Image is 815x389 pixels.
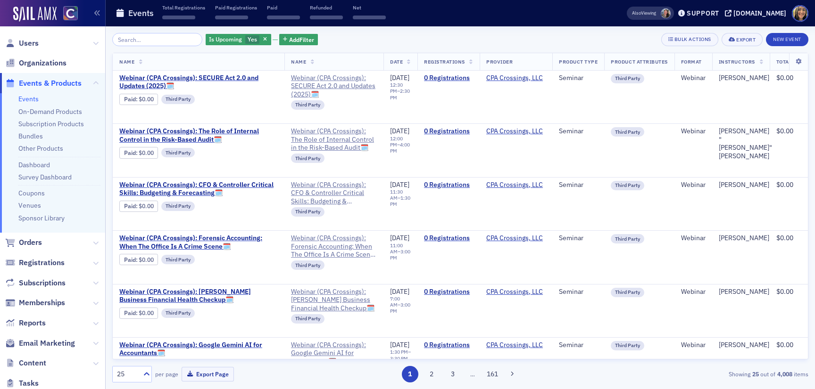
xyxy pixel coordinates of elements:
a: 0 Registrations [424,234,473,243]
strong: 25 [750,370,760,378]
span: Tasks [19,378,39,389]
p: Paid Registrations [215,4,257,11]
a: Paid [124,309,136,316]
a: Paid [124,149,136,156]
span: Events & Products [19,78,82,89]
span: Name [291,58,306,65]
div: Webinar [681,341,706,349]
div: – [390,296,411,314]
a: Webinar (CPA Crossings): Forensic Accounting: When The Office Is A Crime Scene🗓️ [291,234,377,259]
div: Paid: 0 - $0 [119,201,158,212]
a: Subscriptions [5,278,66,288]
span: [DATE] [390,287,409,296]
span: [DATE] [390,234,409,242]
a: Organizations [5,58,67,68]
button: [DOMAIN_NAME] [725,10,790,16]
a: 0 Registrations [424,127,473,136]
div: Seminar [559,181,598,189]
a: Registrations [5,258,65,268]
span: [DATE] [390,127,409,135]
a: [PERSON_NAME] [719,234,769,243]
div: [DOMAIN_NAME] [733,9,786,17]
p: Refunded [310,4,343,11]
a: Venues [18,201,41,210]
span: Webinar (CPA Crossings): Walter Haig's Business Financial Health Checkup🗓️ [291,288,377,313]
span: Email Marketing [19,338,75,348]
a: Email Marketing [5,338,75,348]
a: Webinar (CPA Crossings): Google Gemini AI for Accountants🗓️ [119,341,278,357]
a: Survey Dashboard [18,173,72,181]
div: Third Party [611,127,644,137]
span: ‌ [353,16,386,19]
button: Export Page [182,367,234,381]
div: Third Party [291,260,324,270]
a: Webinar (CPA Crossings): The Role of Internal Control in the Risk-Based Audit🗓️ [291,127,377,152]
a: View Homepage [57,6,78,22]
div: Third Party [611,288,644,297]
span: Date [390,58,403,65]
time: 11:00 AM [390,242,403,255]
span: Reports [19,318,46,328]
span: ‌ [267,16,300,19]
span: : [124,149,139,156]
span: $0.00 [776,234,793,242]
a: Webinar (CPA Crossings): The Role of Internal Control in the Risk-Based Audit🗓️ [119,127,278,144]
a: Bundles [18,132,43,140]
span: : [124,203,139,210]
span: Webinar (CPA Crossings): CFO & Controller Critical Skills: Budgeting & Forecasting🗓️ [119,181,278,197]
span: $0.00 [776,340,793,349]
time: 7:00 AM [390,295,400,308]
a: New Event [766,34,808,43]
a: [PERSON_NAME] [719,74,769,82]
span: $0.00 [139,256,154,263]
button: Bulk Actions [661,33,718,46]
div: Seminar [559,74,598,82]
strong: 4,008 [775,370,794,378]
input: Search… [112,33,202,46]
a: CPA Crossings, LLC [486,341,543,349]
div: Yes [206,34,271,46]
div: Third Party [611,234,644,243]
span: Provider [486,58,513,65]
span: Orders [19,237,42,248]
time: 1:30 PM [390,348,408,355]
div: 25 [117,369,138,379]
span: Organizations [19,58,67,68]
div: Paid: 0 - $0 [119,147,158,158]
h1: Events [128,8,154,19]
a: [PERSON_NAME] [719,288,769,296]
button: 1 [402,366,418,382]
a: Webinar (CPA Crossings): SECURE Act 2.0 and Updates (2025)🗓️ [291,74,377,99]
span: ‌ [310,16,343,19]
div: Bulk Actions [674,37,711,42]
span: Add Filter [289,35,314,44]
div: Webinar [681,181,706,189]
span: Viewing [632,10,656,16]
time: 3:00 PM [390,248,410,261]
a: Dashboard [18,161,50,169]
p: Paid [267,4,300,11]
div: – [390,136,411,154]
span: $0.00 [776,127,793,135]
div: Seminar [559,127,598,136]
span: Registrations [424,58,465,65]
a: Webinar (CPA Crossings): [PERSON_NAME] Business Financial Health Checkup🗓️ [291,288,377,313]
a: [PERSON_NAME] "[PERSON_NAME]" [PERSON_NAME] [719,127,772,160]
a: 0 Registrations [424,288,473,296]
span: Webinar (CPA Crossings): CFO & Controller Critical Skills: Budgeting & Forecasting🗓️ [291,181,377,206]
a: [PERSON_NAME] [719,341,769,349]
time: 3:30 PM [390,355,408,362]
div: Support [687,9,719,17]
a: Content [5,358,46,368]
span: CPA Crossings, LLC [486,288,546,296]
div: Export [736,37,756,42]
div: Third Party [611,341,644,350]
span: $0.00 [139,203,154,210]
span: $0.00 [139,96,154,103]
div: – [390,349,411,361]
